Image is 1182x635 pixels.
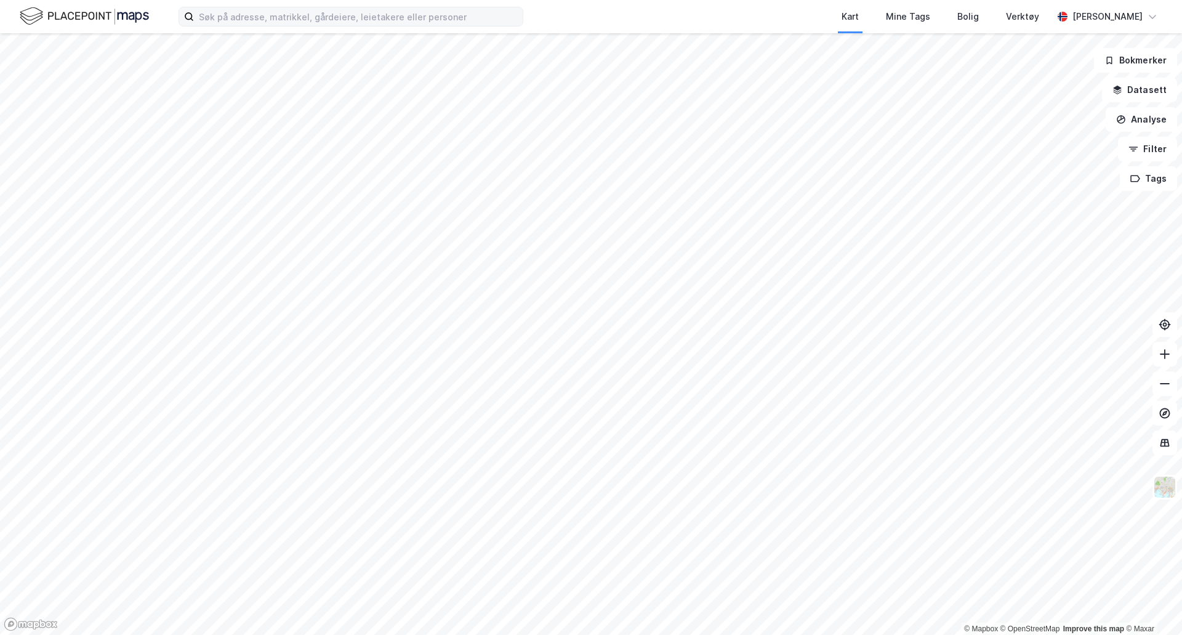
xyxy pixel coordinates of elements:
[1120,166,1177,191] button: Tags
[1102,78,1177,102] button: Datasett
[1063,625,1124,633] a: Improve this map
[1120,576,1182,635] iframe: Chat Widget
[842,9,859,24] div: Kart
[1106,107,1177,132] button: Analyse
[194,7,523,26] input: Søk på adresse, matrikkel, gårdeiere, leietakere eller personer
[1072,9,1143,24] div: [PERSON_NAME]
[1000,625,1060,633] a: OpenStreetMap
[886,9,930,24] div: Mine Tags
[1006,9,1039,24] div: Verktøy
[957,9,979,24] div: Bolig
[1120,576,1182,635] div: Kontrollprogram for chat
[20,6,149,27] img: logo.f888ab2527a4732fd821a326f86c7f29.svg
[964,625,998,633] a: Mapbox
[1153,475,1176,499] img: Z
[1118,137,1177,161] button: Filter
[4,617,58,631] a: Mapbox homepage
[1094,48,1177,73] button: Bokmerker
